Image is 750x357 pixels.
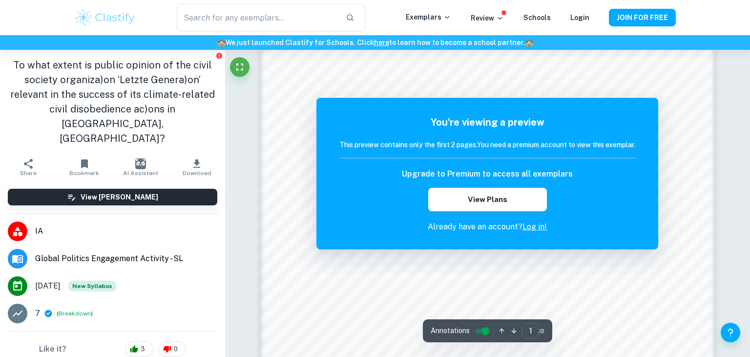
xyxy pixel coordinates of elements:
[428,188,546,211] button: View Plans
[539,327,544,335] span: / 2
[35,225,217,237] span: IA
[135,158,146,169] img: AI Assistant
[8,58,217,146] h1: To what extent is public opinion of the civil society organiza)on ‘Letzte Genera)on’ relevant in ...
[168,344,183,354] span: 0
[74,8,136,27] img: Clastify logo
[402,168,573,180] h6: Upgrade to Premium to access all exemplars
[81,192,158,202] h6: View [PERSON_NAME]
[525,39,533,46] span: 🏫
[135,344,150,354] span: 3
[112,154,168,181] button: AI Assistant
[609,9,676,26] button: JOIN FOR FREE
[8,189,217,205] button: View [PERSON_NAME]
[39,343,66,355] h6: Like it?
[35,280,61,292] span: [DATE]
[35,308,40,319] p: 7
[216,52,223,59] button: Report issue
[339,221,635,233] p: Already have an account?
[20,170,37,177] span: Share
[158,341,186,357] div: 0
[56,154,112,181] button: Bookmark
[339,115,635,130] h5: You're viewing a preview
[183,170,211,177] span: Download
[68,281,116,291] span: New Syllabus
[123,170,158,177] span: AI Assistant
[177,4,338,31] input: Search for any exemplars...
[2,37,748,48] h6: We just launched Clastify for Schools. Click to learn how to become a school partner.
[406,12,451,22] p: Exemplars
[431,326,470,336] span: Annotations
[59,309,91,318] button: Breakdown
[471,13,504,23] p: Review
[230,57,250,77] button: Fullscreen
[217,39,226,46] span: 🏫
[721,323,740,342] button: Help and Feedback
[35,253,217,265] span: Global Politics Engagement Activity - SL
[169,154,225,181] button: Download
[570,14,589,22] a: Login
[374,39,389,46] a: here
[523,14,551,22] a: Schools
[69,170,99,177] span: Bookmark
[339,139,635,150] h6: This preview contains only the first 2 pages. You need a premium account to view this exemplar.
[57,309,93,318] span: ( )
[522,222,547,231] a: Log in!
[125,341,153,357] div: 3
[68,281,116,291] div: Starting from the May 2026 session, the Global Politics Engagement Activity requirements have cha...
